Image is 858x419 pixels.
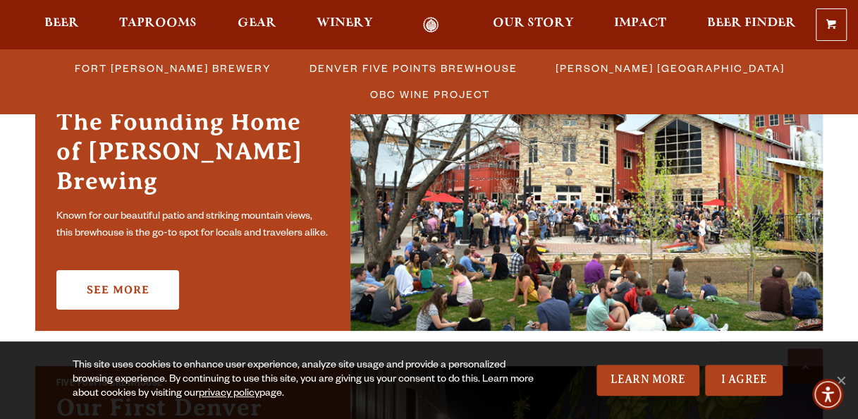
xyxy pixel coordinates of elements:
[596,365,700,396] a: Learn More
[56,270,179,310] a: See More
[812,379,843,410] div: Accessibility Menu
[110,17,206,33] a: Taprooms
[35,17,88,33] a: Beer
[238,18,276,29] span: Gear
[493,18,574,29] span: Our Story
[75,58,271,78] span: Fort [PERSON_NAME] Brewery
[317,18,373,29] span: Winery
[56,107,329,203] h3: The Founding Home of [PERSON_NAME] Brewing
[56,209,329,243] p: Known for our beautiful patio and striking mountain views, this brewhouse is the go-to spot for l...
[119,18,197,29] span: Taprooms
[301,58,525,78] a: Denver Five Points Brewhouse
[350,70,823,331] img: Fort Collins Brewery & Taproom'
[307,17,382,33] a: Winery
[199,389,259,400] a: privacy policy
[73,359,545,401] div: This site uses cookies to enhance user experience, analyze site usage and provide a personalized ...
[228,17,286,33] a: Gear
[310,58,517,78] span: Denver Five Points Brewhouse
[605,17,675,33] a: Impact
[705,365,783,396] a: I Agree
[697,17,804,33] a: Beer Finder
[706,18,795,29] span: Beer Finder
[614,18,666,29] span: Impact
[484,17,583,33] a: Our Story
[44,18,79,29] span: Beer
[370,84,490,104] span: OBC Wine Project
[362,84,497,104] a: OBC Wine Project
[405,17,458,33] a: Odell Home
[547,58,792,78] a: [PERSON_NAME] [GEOGRAPHIC_DATA]
[556,58,785,78] span: [PERSON_NAME] [GEOGRAPHIC_DATA]
[66,58,278,78] a: Fort [PERSON_NAME] Brewery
